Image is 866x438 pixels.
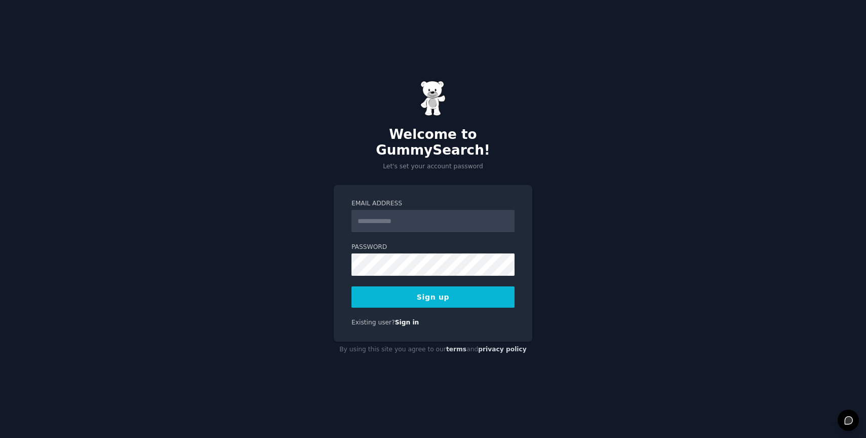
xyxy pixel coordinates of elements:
span: Existing user? [351,319,395,326]
label: Password [351,243,515,252]
a: Sign in [395,319,419,326]
h2: Welcome to GummySearch! [334,127,532,159]
p: Let's set your account password [334,162,532,171]
a: privacy policy [478,346,527,353]
a: terms [446,346,466,353]
label: Email Address [351,199,515,208]
img: Gummy Bear [420,81,446,116]
div: By using this site you agree to our and [334,342,532,358]
button: Sign up [351,286,515,308]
